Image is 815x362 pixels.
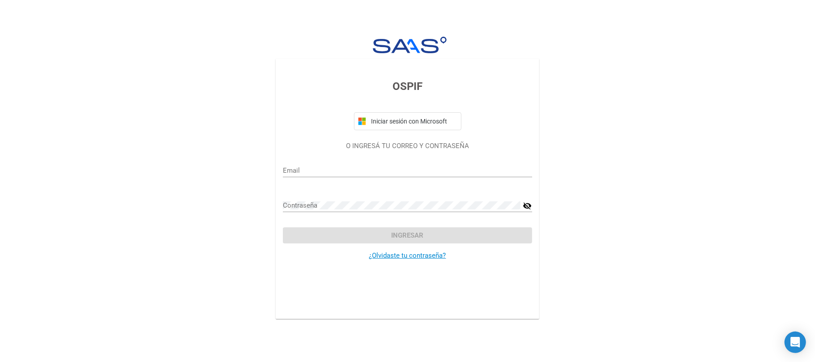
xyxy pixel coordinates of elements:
[392,231,424,239] span: Ingresar
[370,118,457,125] span: Iniciar sesión con Microsoft
[283,227,532,243] button: Ingresar
[283,141,532,151] p: O INGRESÁ TU CORREO Y CONTRASEÑA
[283,78,532,94] h3: OSPIF
[523,200,532,211] mat-icon: visibility_off
[369,251,446,260] a: ¿Olvidaste tu contraseña?
[785,332,806,353] div: Open Intercom Messenger
[354,112,461,130] button: Iniciar sesión con Microsoft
